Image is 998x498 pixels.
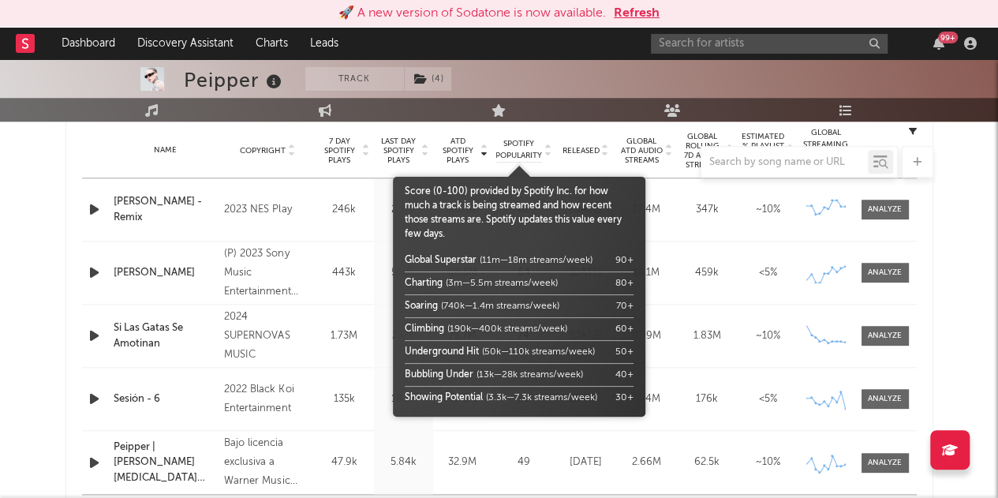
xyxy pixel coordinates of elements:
[742,132,785,170] span: Estimated % Playlist Streams Last Day
[620,391,673,407] div: 8.14M
[405,324,444,334] span: Climbing
[615,391,634,405] div: 30 +
[651,34,888,54] input: Search for artists
[299,28,349,59] a: Leads
[378,137,420,165] span: Last Day Spotify Plays
[114,144,217,156] div: Name
[620,455,673,470] div: 2.66M
[486,393,597,403] span: (3.3k—7.3k streams/week)
[938,32,958,43] div: 99 +
[742,265,794,281] div: <5%
[615,276,634,290] div: 80 +
[559,455,612,470] div: [DATE]
[620,137,663,165] span: Global ATD Audio Streams
[405,393,483,403] span: Showing Potential
[933,37,944,50] button: 99+
[742,328,794,344] div: ~ 10 %
[114,265,217,281] a: [PERSON_NAME]
[126,28,245,59] a: Discovery Assistant
[482,347,595,357] span: (50k—110k streams/week)
[447,324,567,334] span: (190k—400k streams/week)
[480,256,592,265] span: (11m—18m streams/week)
[477,370,583,380] span: (13k—28k streams/week)
[496,455,551,470] div: 49
[319,202,370,218] div: 246k
[405,301,438,311] span: Soaring
[620,265,673,281] div: 14.1M
[742,202,794,218] div: ~ 10 %
[224,380,310,418] div: 2022 Black Koi Entertainment
[681,328,734,344] div: 1.83M
[114,440,217,486] a: Peipper | [PERSON_NAME][MEDICAL_DATA] Turreo Sessions #15
[614,4,660,23] button: Refresh
[378,391,429,407] div: 18.7k
[437,455,488,470] div: 32.9M
[615,368,634,382] div: 40 +
[319,455,370,470] div: 47.9k
[378,455,429,470] div: 5.84k
[742,391,794,407] div: <5%
[224,434,310,491] div: Bajo licencia exclusiva a Warner Music Chile S.A., © 2022 [PERSON_NAME][MEDICAL_DATA].
[437,137,479,165] span: ATD Spotify Plays
[681,132,724,170] span: Global Rolling 7D Audio Streams
[620,328,673,344] div: 87.9M
[114,320,217,351] a: Si Las Gatas Se Amotinan
[616,299,634,313] div: 70 +
[224,245,310,301] div: (P) 2023 Sony Music Entertainment Uruguay S.A.
[405,185,634,409] div: Score (0-100) provided by Spotify Inc. for how much a track is being streamed and how recent thos...
[319,265,370,281] div: 443k
[114,194,217,225] a: [PERSON_NAME] - Remix
[405,256,477,265] span: Global Superstar
[441,301,559,311] span: (740k—1.4m streams/week)
[405,347,479,357] span: Underground Hit
[405,370,473,380] span: Bubbling Under
[681,202,734,218] div: 347k
[378,328,429,344] div: 232k
[245,28,299,59] a: Charts
[405,67,451,91] button: (4)
[378,265,429,281] div: 53.3k
[405,279,443,288] span: Charting
[681,265,734,281] div: 459k
[404,67,452,91] span: ( 4 )
[319,391,370,407] div: 135k
[681,455,734,470] div: 62.5k
[615,345,634,359] div: 50 +
[446,279,558,288] span: (3m—5.5m streams/week)
[114,391,217,407] a: Sesión - 6
[338,4,606,23] div: 🚀 A new version of Sodatone is now available.
[681,391,734,407] div: 176k
[319,328,370,344] div: 1.73M
[742,455,794,470] div: ~ 10 %
[184,67,286,93] div: Peipper
[305,67,404,91] button: Track
[319,137,361,165] span: 7 Day Spotify Plays
[224,308,310,365] div: 2024 SUPERNOVAS MUSIC
[50,28,126,59] a: Dashboard
[495,138,542,162] span: Spotify Popularity
[802,127,850,174] div: Global Streaming Trend (Last 60D)
[378,202,429,218] div: 27.7k
[615,322,634,336] div: 60 +
[224,200,310,219] div: 2023 NES Play
[620,202,673,218] div: 17.4M
[701,156,868,169] input: Search by song name or URL
[615,253,634,268] div: 90 +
